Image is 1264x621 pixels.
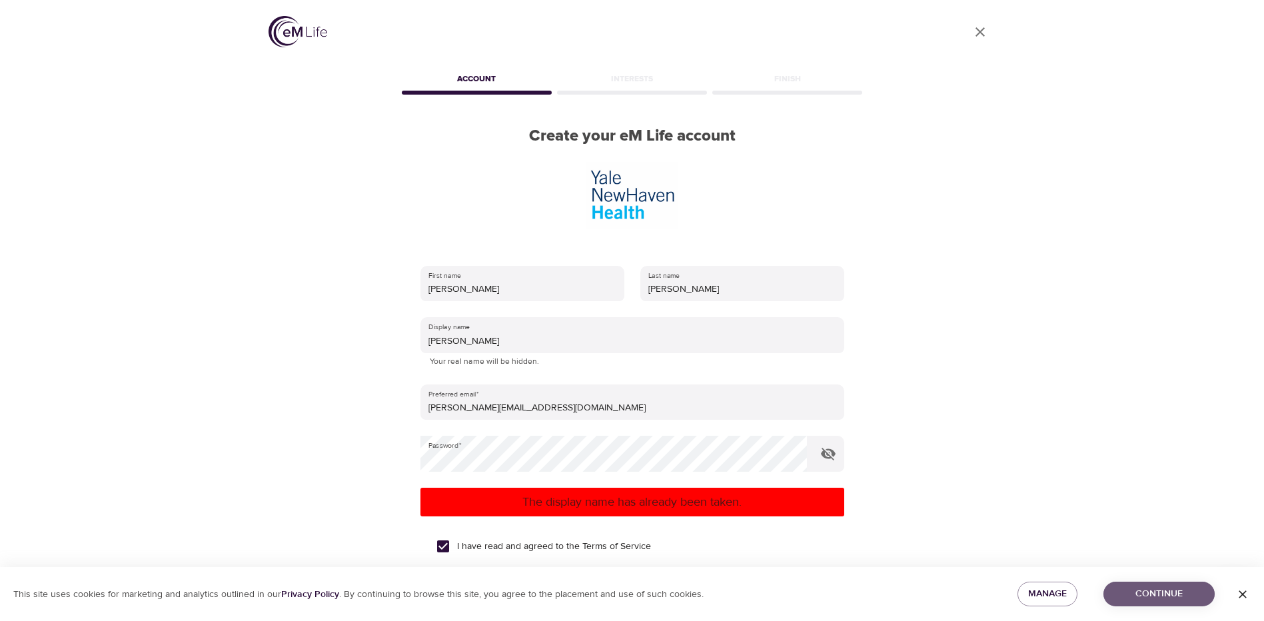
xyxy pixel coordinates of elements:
[399,127,866,146] h2: Create your eM Life account
[281,588,339,600] a: Privacy Policy
[1103,582,1215,606] button: Continue
[269,16,327,47] img: logo
[586,162,678,229] img: Yale%20New%20Haven%202.jpg
[1017,582,1077,606] button: Manage
[1114,586,1204,602] span: Continue
[430,355,835,368] p: Your real name will be hidden.
[457,540,651,554] span: I have read and agreed to the
[426,493,839,511] p: The display name has already been taken.
[1028,586,1067,602] span: Manage
[964,16,996,48] a: close
[582,540,651,554] a: Terms of Service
